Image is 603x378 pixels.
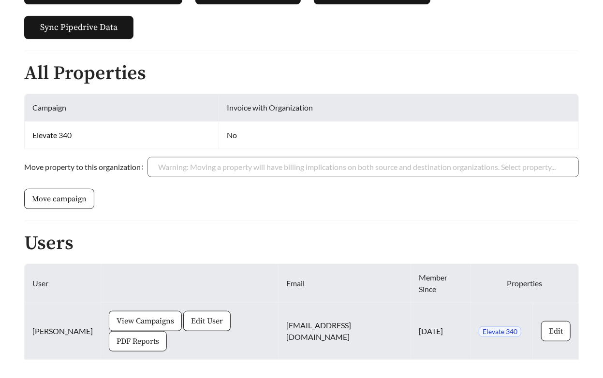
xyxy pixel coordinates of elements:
a: Edit User [183,316,231,325]
td: [PERSON_NAME] [25,303,101,360]
a: View Campaigns [109,316,182,325]
h2: All Properties [24,63,579,84]
button: Edit User [183,311,231,331]
button: Move campaign [24,189,94,209]
td: [EMAIL_ADDRESS][DOMAIN_NAME] [279,303,411,360]
span: View Campaigns [117,315,174,327]
h2: Users [24,233,579,254]
th: Campaign [25,94,219,122]
td: No [219,122,579,149]
span: Sync Pipedrive Data [40,21,118,34]
span: Move campaign [32,193,87,205]
span: PDF Reports [117,336,159,347]
button: View Campaigns [109,311,182,331]
th: User [25,264,101,303]
button: PDF Reports [109,331,167,351]
span: Elevate 340 [479,326,521,337]
th: Invoice with Organization [219,94,579,122]
td: [DATE] [411,303,471,360]
td: Elevate 340 [25,122,219,149]
button: Edit [541,321,571,341]
label: Move property to this organization [24,157,147,177]
th: Email [279,264,411,303]
th: Properties [471,264,579,303]
button: Sync Pipedrive Data [24,16,133,39]
input: Move property to this organization [158,157,568,177]
span: Edit [549,325,563,337]
th: Member Since [411,264,471,303]
span: Edit User [191,315,223,327]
